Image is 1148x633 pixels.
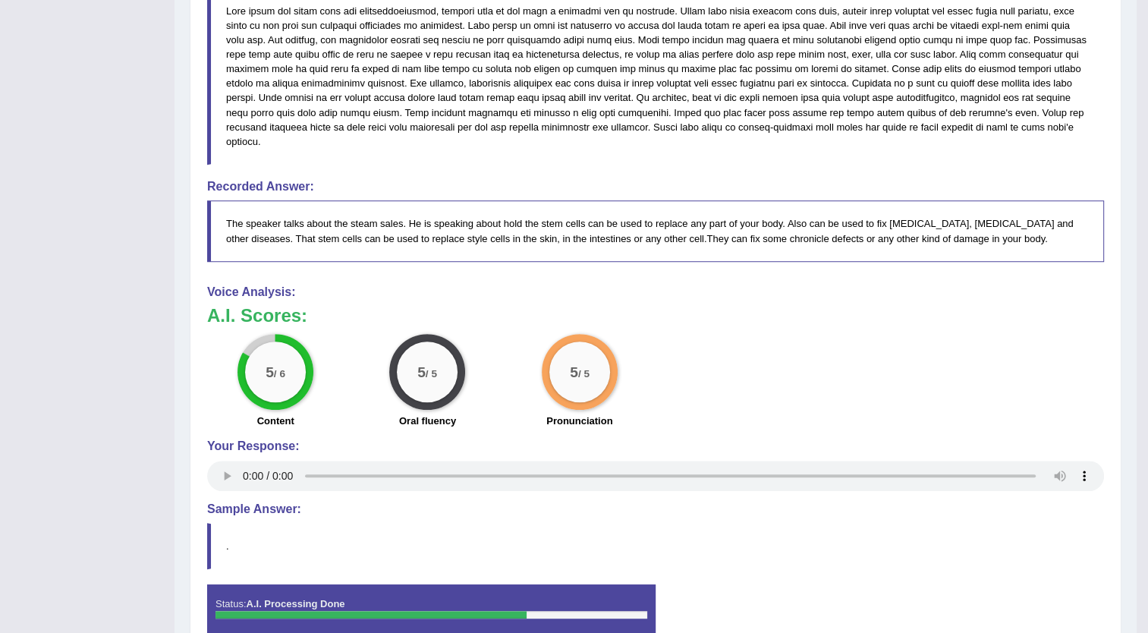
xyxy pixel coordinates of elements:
[399,414,456,428] label: Oral fluency
[546,414,612,428] label: Pronunciation
[418,363,426,379] big: 5
[207,502,1104,516] h4: Sample Answer:
[246,598,344,609] strong: A.I. Processing Done
[207,439,1104,453] h4: Your Response:
[578,367,590,379] small: / 5
[570,363,578,379] big: 5
[257,414,294,428] label: Content
[207,523,1104,569] blockquote: .
[207,180,1104,194] h4: Recorded Answer:
[274,367,285,379] small: / 6
[266,363,274,379] big: 5
[426,367,437,379] small: / 5
[207,305,307,326] b: A.I. Scores:
[207,200,1104,261] blockquote: The speaker talks about the steam sales. He is speaking about hold the stem cells can be used to ...
[207,285,1104,299] h4: Voice Analysis:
